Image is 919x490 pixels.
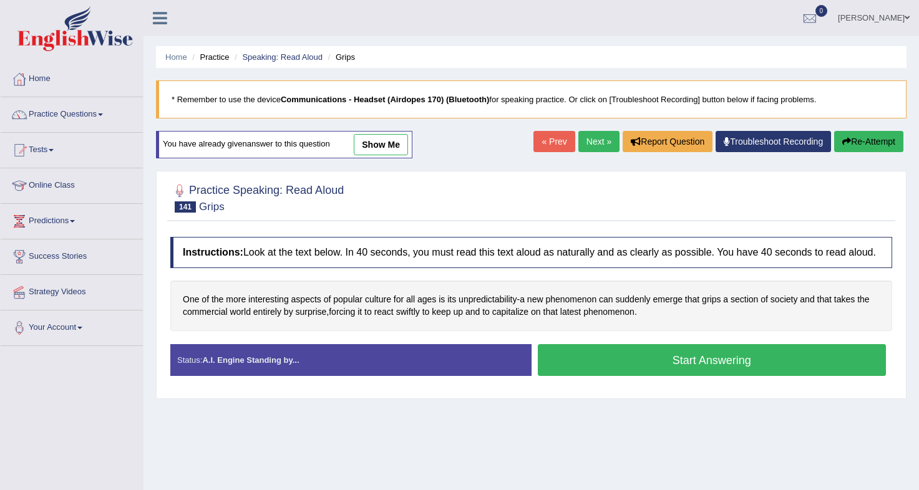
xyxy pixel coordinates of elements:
span: Click to see word definition [653,293,682,306]
div: - , . [170,281,892,331]
span: Click to see word definition [212,293,223,306]
b: Communications - Headset (Airdopes 170) (Bluetooth) [281,95,489,104]
span: Click to see word definition [396,305,420,319]
span: Click to see word definition [253,305,281,319]
div: Status: [170,344,532,376]
span: Click to see word definition [520,293,525,306]
span: Click to see word definition [685,293,699,306]
span: Click to see word definition [284,305,293,319]
span: Click to see word definition [560,305,581,319]
a: Speaking: Read Aloud [242,52,323,62]
blockquote: * Remember to use the device for speaking practice. Or click on [Troubleshoot Recording] button b... [156,80,907,118]
span: Click to see word definition [364,305,372,319]
a: « Prev [533,131,575,152]
a: Home [165,52,187,62]
a: Predictions [1,204,143,235]
span: Click to see word definition [543,305,558,319]
li: Grips [325,51,355,63]
span: Click to see word definition [453,305,463,319]
a: Online Class [1,168,143,199]
a: Your Account [1,310,143,342]
button: Report Question [623,131,712,152]
span: Click to see word definition [761,293,768,306]
a: Home [1,62,143,93]
span: Click to see word definition [857,293,869,306]
span: Click to see word definition [817,293,832,306]
span: Click to see word definition [731,293,758,306]
span: Click to see word definition [599,293,613,306]
span: Click to see word definition [702,293,721,306]
a: Troubleshoot Recording [716,131,831,152]
a: show me [354,134,408,155]
a: Tests [1,133,143,164]
span: Click to see word definition [800,293,814,306]
a: Strategy Videos [1,275,143,306]
span: Click to see word definition [459,293,517,306]
b: Instructions: [183,247,243,257]
span: Click to see word definition [324,293,331,306]
span: Click to see word definition [465,305,480,319]
span: Click to see word definition [357,305,362,319]
span: Click to see word definition [531,305,541,319]
small: Grips [199,201,225,213]
span: Click to see word definition [333,293,362,306]
span: Click to see word definition [527,293,543,306]
h4: Look at the text below. In 40 seconds, you must read this text aloud as naturally and as clearly ... [170,237,892,268]
span: Click to see word definition [616,293,651,306]
li: Practice [189,51,229,63]
span: Click to see word definition [406,293,415,306]
span: 0 [815,5,828,17]
div: You have already given answer to this question [156,131,412,158]
a: Practice Questions [1,97,143,128]
span: Click to see word definition [202,293,209,306]
span: Click to see word definition [365,293,391,306]
a: Next » [578,131,620,152]
span: Click to see word definition [439,293,445,306]
span: Click to see word definition [492,305,528,319]
span: Click to see word definition [771,293,798,306]
span: Click to see word definition [296,305,327,319]
h2: Practice Speaking: Read Aloud [170,181,344,213]
span: Click to see word definition [432,305,450,319]
span: Click to see word definition [248,293,289,306]
span: Click to see word definition [183,293,199,306]
strong: A.I. Engine Standing by... [202,355,299,365]
span: Click to see word definition [183,305,228,319]
span: Click to see word definition [394,293,404,306]
span: Click to see word definition [230,305,250,319]
span: Click to see word definition [482,305,490,319]
span: Click to see word definition [417,293,436,306]
a: Success Stories [1,239,143,271]
span: Click to see word definition [374,305,394,319]
button: Start Answering [538,344,887,376]
button: Re-Attempt [834,131,903,152]
span: Click to see word definition [447,293,456,306]
span: Click to see word definition [422,305,430,319]
span: Click to see word definition [329,305,355,319]
span: Click to see word definition [834,293,855,306]
span: 141 [175,201,196,213]
span: Click to see word definition [291,293,321,306]
span: Click to see word definition [545,293,596,306]
span: Click to see word definition [723,293,728,306]
span: Click to see word definition [583,305,635,319]
span: Click to see word definition [226,293,246,306]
